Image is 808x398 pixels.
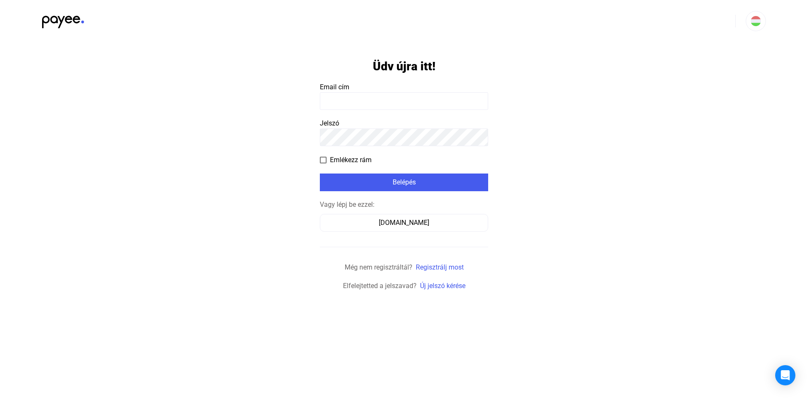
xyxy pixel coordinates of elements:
button: Belépés [320,174,488,191]
button: [DOMAIN_NAME] [320,214,488,232]
img: HU [751,16,761,26]
span: Emlékezz rám [330,155,372,165]
button: HU [746,11,766,31]
a: Regisztrálj most [416,263,464,271]
div: Open Intercom Messenger [775,365,795,385]
span: Jelszó [320,119,339,127]
div: [DOMAIN_NAME] [323,218,485,228]
div: Belépés [322,177,486,187]
h1: Üdv újra itt! [373,59,436,74]
span: Elfelejtetted a jelszavad? [343,282,417,290]
span: Email cím [320,83,349,91]
a: Új jelszó kérése [420,282,465,290]
img: black-payee-blue-dot.svg [42,11,84,28]
a: [DOMAIN_NAME] [320,219,488,227]
span: Még nem regisztráltál? [345,263,412,271]
div: Vagy lépj be ezzel: [320,200,488,210]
